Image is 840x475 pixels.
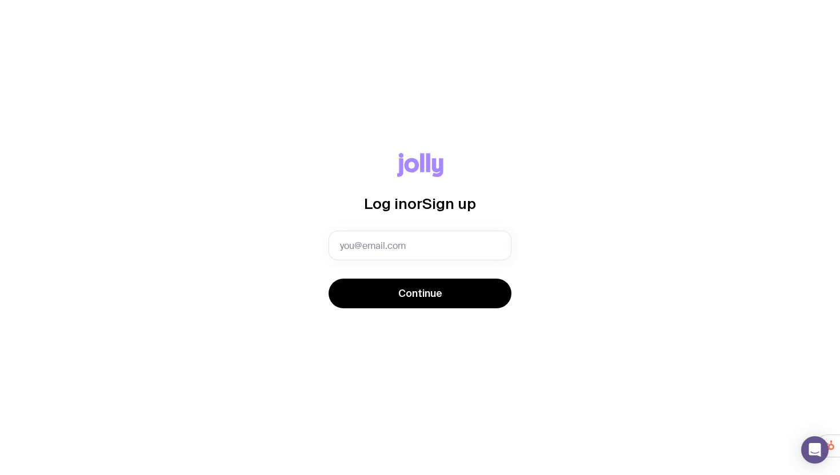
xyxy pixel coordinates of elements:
span: Log in [364,195,407,212]
span: or [407,195,422,212]
input: you@email.com [329,231,511,260]
div: Open Intercom Messenger [801,436,829,464]
span: Sign up [422,195,476,212]
span: Continue [398,287,442,300]
button: Continue [329,279,511,308]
